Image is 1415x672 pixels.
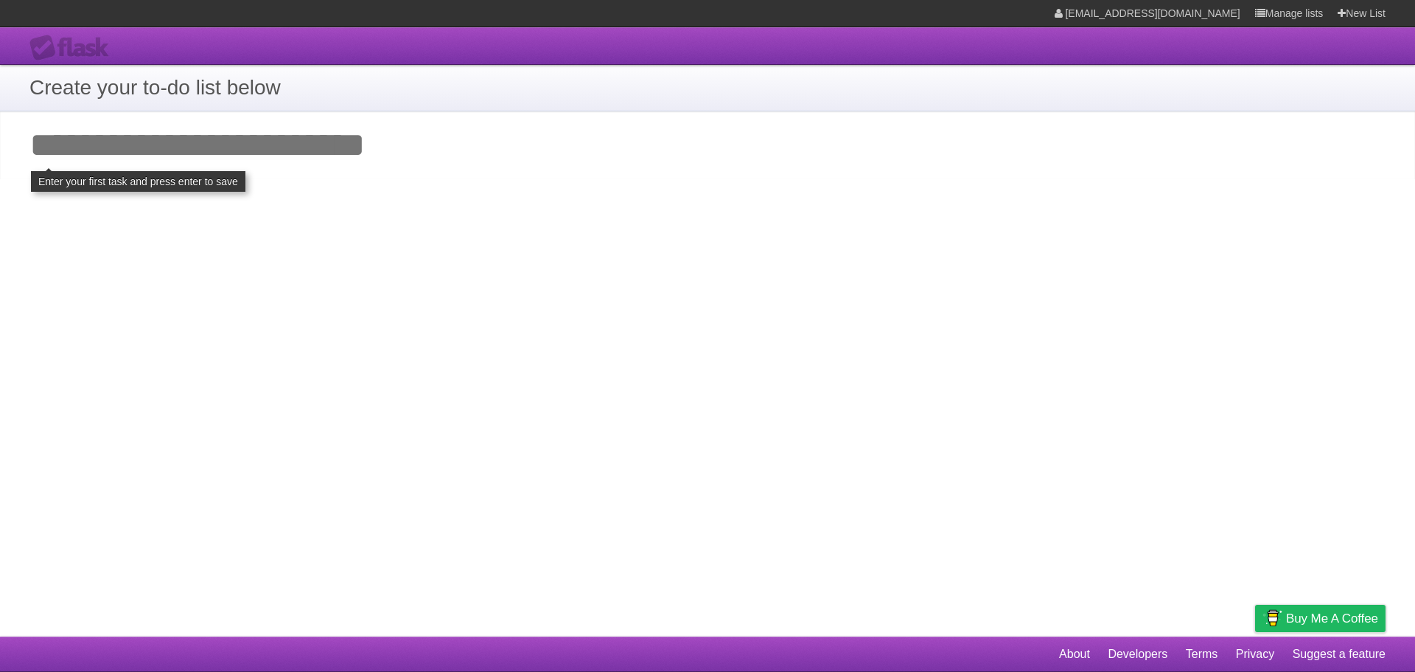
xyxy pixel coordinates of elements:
[1286,606,1378,631] span: Buy me a coffee
[1108,640,1167,668] a: Developers
[1293,640,1386,668] a: Suggest a feature
[1059,640,1090,668] a: About
[29,72,1386,103] h1: Create your to-do list below
[1255,605,1386,632] a: Buy me a coffee
[1262,606,1282,631] img: Buy me a coffee
[1186,640,1218,668] a: Terms
[1236,640,1274,668] a: Privacy
[29,35,118,61] div: Flask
